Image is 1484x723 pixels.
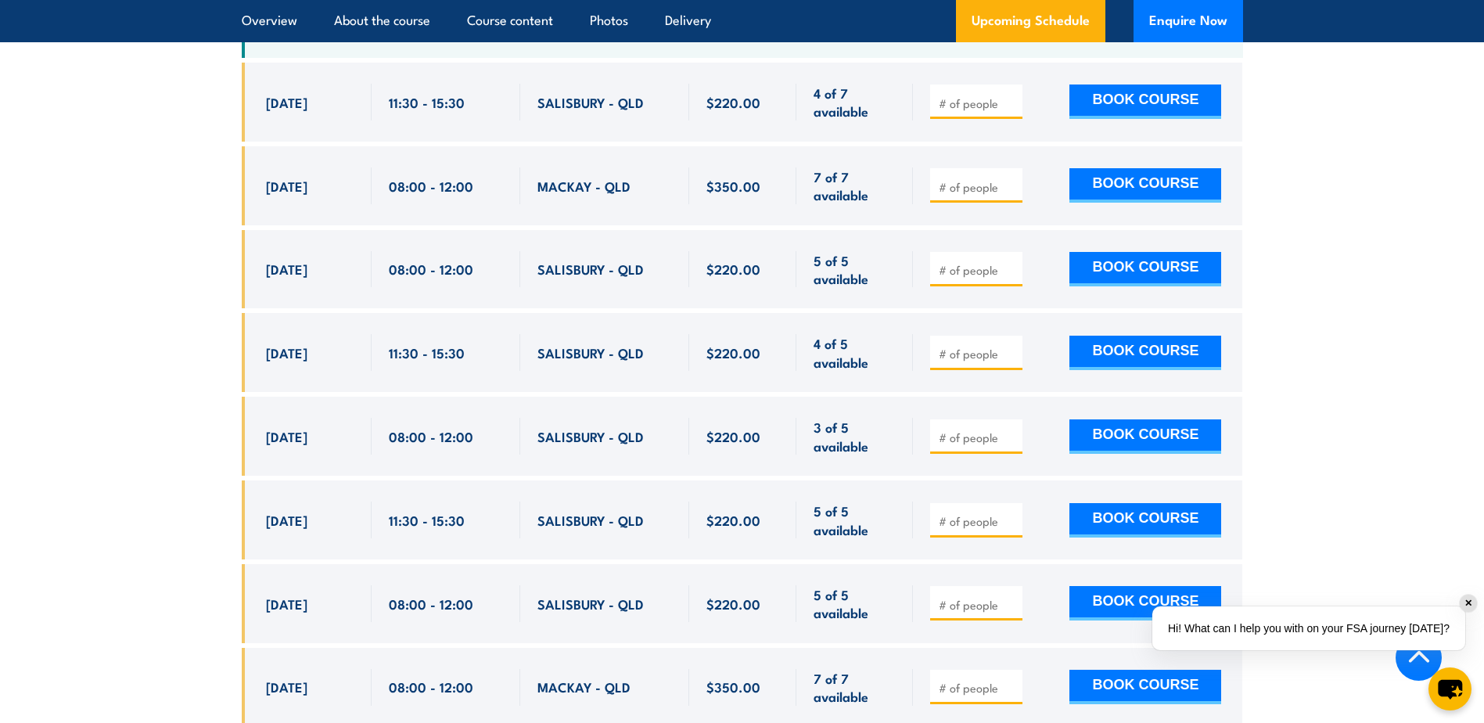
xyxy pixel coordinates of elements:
[814,585,896,622] span: 5 of 5 available
[706,177,760,195] span: $350.00
[537,177,631,195] span: MACKAY - QLD
[939,95,1017,111] input: # of people
[706,511,760,529] span: $220.00
[939,430,1017,445] input: # of people
[1069,336,1221,370] button: BOOK COURSE
[706,678,760,696] span: $350.00
[706,344,760,361] span: $220.00
[814,334,896,371] span: 4 of 5 available
[814,84,896,120] span: 4 of 7 available
[1428,667,1471,710] button: chat-button
[537,511,644,529] span: SALISBURY - QLD
[1069,85,1221,119] button: BOOK COURSE
[939,680,1017,696] input: # of people
[389,260,473,278] span: 08:00 - 12:00
[537,427,644,445] span: SALISBURY - QLD
[814,669,896,706] span: 7 of 7 available
[537,595,644,613] span: SALISBURY - QLD
[389,344,465,361] span: 11:30 - 15:30
[266,678,307,696] span: [DATE]
[814,167,896,204] span: 7 of 7 available
[389,678,473,696] span: 08:00 - 12:00
[814,251,896,288] span: 5 of 5 available
[1069,586,1221,620] button: BOOK COURSE
[1069,168,1221,203] button: BOOK COURSE
[1460,595,1477,612] div: ✕
[1069,252,1221,286] button: BOOK COURSE
[266,260,307,278] span: [DATE]
[389,177,473,195] span: 08:00 - 12:00
[266,344,307,361] span: [DATE]
[266,595,307,613] span: [DATE]
[266,93,307,111] span: [DATE]
[537,678,631,696] span: MACKAY - QLD
[266,177,307,195] span: [DATE]
[1069,670,1221,704] button: BOOK COURSE
[939,179,1017,195] input: # of people
[939,513,1017,529] input: # of people
[706,93,760,111] span: $220.00
[1069,503,1221,538] button: BOOK COURSE
[939,346,1017,361] input: # of people
[814,418,896,455] span: 3 of 5 available
[1152,606,1465,650] div: Hi! What can I help you with on your FSA journey [DATE]?
[1069,419,1221,454] button: BOOK COURSE
[266,511,307,529] span: [DATE]
[389,93,465,111] span: 11:30 - 15:30
[537,93,644,111] span: SALISBURY - QLD
[389,595,473,613] span: 08:00 - 12:00
[389,511,465,529] span: 11:30 - 15:30
[706,595,760,613] span: $220.00
[266,427,307,445] span: [DATE]
[537,260,644,278] span: SALISBURY - QLD
[939,262,1017,278] input: # of people
[706,260,760,278] span: $220.00
[814,502,896,538] span: 5 of 5 available
[389,427,473,445] span: 08:00 - 12:00
[706,427,760,445] span: $220.00
[939,597,1017,613] input: # of people
[537,344,644,361] span: SALISBURY - QLD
